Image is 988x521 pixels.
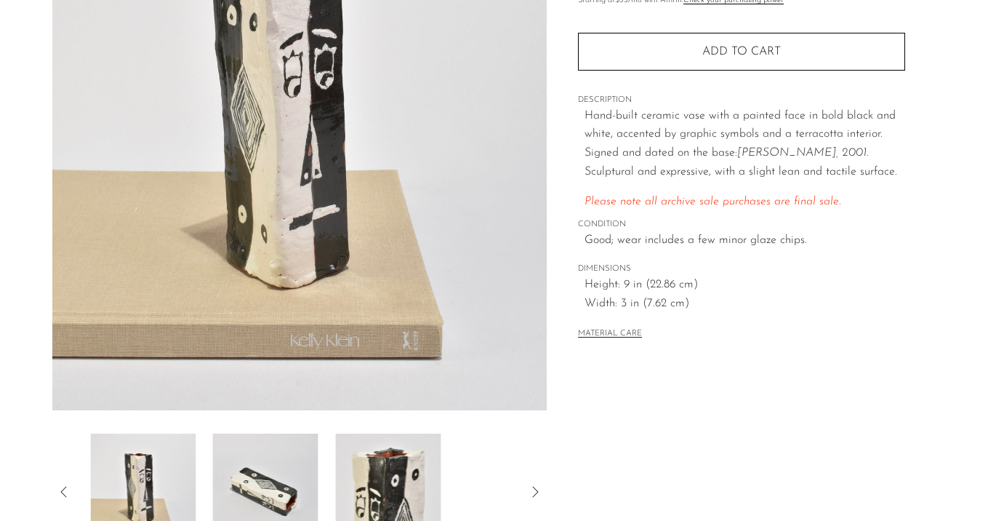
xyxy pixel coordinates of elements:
p: Hand-built ceramic vase with a painted face in bold black and white, accented by graphic symbols ... [585,107,905,181]
em: [PERSON_NAME], 2001 [737,147,867,159]
span: DIMENSIONS [578,263,905,276]
button: Add to cart [578,33,905,71]
span: Please note all archive sale purchases are final sale. [585,196,841,207]
span: DESCRIPTION [578,94,905,107]
span: CONDITION [578,218,905,231]
button: MATERIAL CARE [578,329,642,340]
span: Good; wear includes a few minor glaze chips. [585,231,905,250]
span: Width: 3 in (7.62 cm) [585,295,905,314]
span: Height: 9 in (22.86 cm) [585,276,905,295]
span: Add to cart [702,46,781,57]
